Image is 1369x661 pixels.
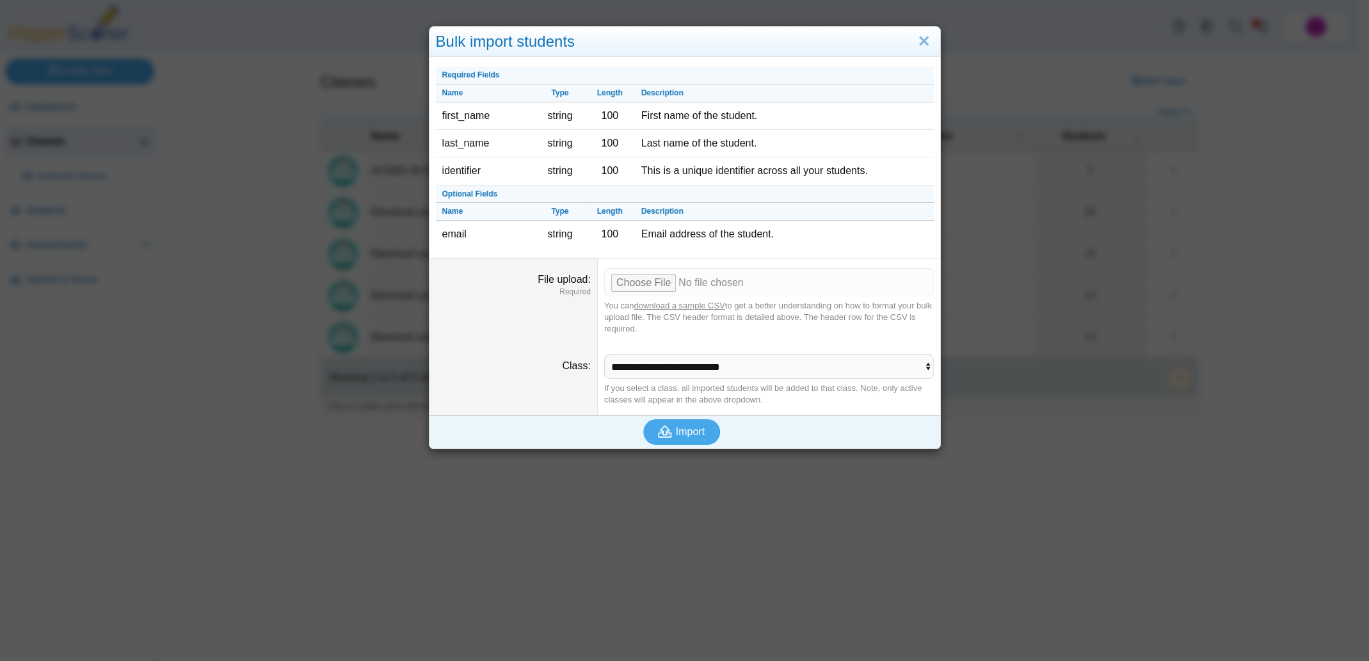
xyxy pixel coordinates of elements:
button: Import [643,419,720,445]
div: You can to get a better understanding on how to format your bulk upload file. The CSV header form... [604,300,934,335]
td: string [535,102,585,130]
th: Description [635,203,934,221]
td: First name of the student. [635,102,934,130]
th: Required Fields [436,67,934,84]
th: Name [436,84,536,102]
td: string [535,130,585,157]
td: 100 [585,221,635,248]
th: Name [436,203,536,221]
a: download a sample CSV [634,301,725,310]
div: Bulk import students [429,27,940,57]
td: identifier [436,157,536,185]
td: 100 [585,102,635,130]
a: Close [914,31,934,52]
td: 100 [585,130,635,157]
td: This is a unique identifier across all your students. [635,157,934,185]
label: Class [562,360,590,371]
div: If you select a class, all imported students will be added to that class. Note, only active class... [604,383,934,406]
th: Optional Fields [436,186,934,203]
dfn: Required [436,287,591,298]
th: Length [585,84,635,102]
th: Type [535,203,585,221]
td: last_name [436,130,536,157]
td: string [535,221,585,248]
label: File upload [538,274,591,285]
th: Length [585,203,635,221]
td: Email address of the student. [635,221,934,248]
span: Import [676,426,705,437]
td: first_name [436,102,536,130]
th: Type [535,84,585,102]
td: Last name of the student. [635,130,934,157]
th: Description [635,84,934,102]
td: string [535,157,585,185]
td: 100 [585,157,635,185]
td: email [436,221,536,248]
